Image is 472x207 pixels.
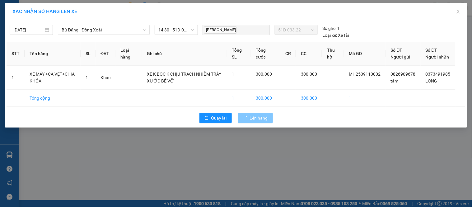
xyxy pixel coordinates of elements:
[323,25,340,32] div: 1
[142,42,227,66] th: Ghi chú
[7,66,25,90] td: 1
[204,26,237,34] span: [PERSON_NAME]
[280,42,296,66] th: CR
[96,66,115,90] td: Khác
[238,113,273,123] button: Lên hàng
[250,115,268,121] span: Lên hàng
[456,9,461,14] span: close
[426,72,451,77] span: 0373491985
[391,48,403,53] span: Số ĐT
[296,42,322,66] th: CC
[323,32,349,39] div: Xe tải
[158,25,194,35] span: 14:30 - 51D-033.22
[115,42,142,66] th: Loại hàng
[344,42,386,66] th: Mã GD
[426,78,437,83] span: LONG
[426,54,449,59] span: Người nhận
[211,115,227,121] span: Quay lại
[147,72,222,83] span: XE K BỌC K CHỊU TRÁCH NHIỆM TRẦY XƯỚC BỂ VỠ
[13,26,44,33] input: 11/09/2025
[81,42,96,66] th: SL
[227,42,251,66] th: Tổng SL
[227,90,251,107] td: 1
[278,25,314,35] span: 51D-033.22
[251,90,280,107] td: 300.000
[426,48,437,53] span: Số ĐT
[96,42,115,66] th: ĐVT
[86,75,88,80] span: 1
[301,72,317,77] span: 300.000
[12,8,77,14] span: XÁC NHẬN SỐ HÀNG LÊN XE
[25,42,81,66] th: Tên hàng
[391,72,416,77] span: 0826909678
[204,116,209,121] span: rollback
[296,90,322,107] td: 300.000
[450,3,467,21] button: Close
[322,42,344,66] th: Thu hộ
[349,72,381,77] span: MH2509110002
[391,54,411,59] span: Người gửi
[143,28,146,32] span: down
[391,78,399,83] span: tâm
[62,25,146,35] span: Bù Đăng - Đồng Xoài
[323,25,337,32] span: Số ghế:
[323,32,337,39] span: Loại xe:
[199,113,232,123] button: rollbackQuay lại
[243,116,250,120] span: loading
[256,72,272,77] span: 300.000
[232,72,235,77] span: 1
[25,66,81,90] td: XE MÁY +CÀ VẸT+CHÌA KHÓA
[7,42,25,66] th: STT
[251,42,280,66] th: Tổng cước
[344,90,386,107] td: 1
[25,90,81,107] td: Tổng cộng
